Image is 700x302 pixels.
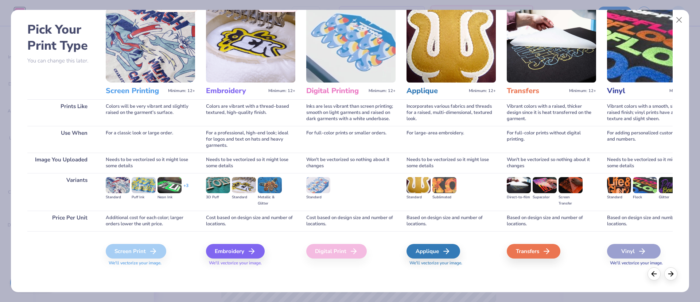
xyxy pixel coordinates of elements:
img: Supacolor [533,177,557,193]
img: Standard [106,177,130,193]
button: Close [672,13,686,27]
img: Neon Ink [157,177,182,193]
div: Digital Print [306,244,367,259]
div: Variants [27,173,95,211]
div: Applique [407,244,460,259]
div: Neon Ink [157,194,182,200]
p: You can change this later. [27,58,95,64]
img: Applique [407,7,496,83]
img: Metallic & Glitter [258,177,282,193]
div: Direct-to-film [507,194,531,200]
h3: Screen Printing [106,86,165,96]
div: For full-color prints or smaller orders. [306,126,396,153]
div: Vinyl [607,244,661,259]
div: For a classic look or large order. [106,126,195,153]
span: We'll vectorize your image. [106,260,195,266]
img: Screen Transfer [559,177,583,193]
div: Transfers [507,244,560,259]
h2: Pick Your Print Type [27,22,95,54]
div: + 3 [183,183,188,195]
div: Vibrant colors with a smooth, slightly raised finish; vinyl prints have a consistent texture and ... [607,99,696,126]
h3: Transfers [507,86,566,96]
img: Standard [607,177,631,193]
div: Won't be vectorized so nothing about it changes [507,153,596,173]
div: For a professional, high-end look; ideal for logos and text on hats and heavy garments. [206,126,295,153]
div: Standard [407,194,431,200]
div: Screen Print [106,244,166,259]
div: Standard [232,194,256,200]
div: Based on design size and number of locations. [607,211,696,231]
div: Metallic & Glitter [258,194,282,207]
img: Digital Printing [306,7,396,83]
span: Minimum: 12+ [369,88,396,93]
img: Transfers [507,7,596,83]
div: Based on design size and number of locations. [507,211,596,231]
h3: Applique [407,86,466,96]
div: For adding personalized custom names and numbers. [607,126,696,153]
img: Vinyl [607,7,696,83]
div: Based on design size and number of locations. [407,211,496,231]
div: Standard [607,194,631,200]
div: Flock [633,194,657,200]
span: Minimum: 12+ [268,88,295,93]
div: Needs to be vectorized so it might lose some details [206,153,295,173]
div: Sublimated [432,194,456,200]
div: Standard [106,194,130,200]
div: Needs to be vectorized so it might lose some details [106,153,195,173]
img: Screen Printing [106,7,195,83]
div: Use When [27,126,95,153]
div: Price Per Unit [27,211,95,231]
img: Embroidery [206,7,295,83]
img: Standard [232,177,256,193]
div: Cost based on design size and number of locations. [206,211,295,231]
img: Direct-to-film [507,177,531,193]
div: Standard [306,194,330,200]
div: Screen Transfer [559,194,583,207]
div: Colors are vibrant with a thread-based textured, high-quality finish. [206,99,295,126]
span: Minimum: 12+ [469,88,496,93]
span: We'll vectorize your image. [407,260,496,266]
img: Standard [306,177,330,193]
div: Needs to be vectorized so it might lose some details [407,153,496,173]
span: We'll vectorize your image. [607,260,696,266]
div: Vibrant colors with a raised, thicker design since it is heat transferred on the garment. [507,99,596,126]
div: For large-area embroidery. [407,126,496,153]
h3: Digital Printing [306,86,366,96]
img: Flock [633,177,657,193]
div: Inks are less vibrant than screen printing; smooth on light garments and raised on dark garments ... [306,99,396,126]
h3: Embroidery [206,86,265,96]
div: Glitter [659,194,683,200]
div: Colors will be very vibrant and slightly raised on the garment's surface. [106,99,195,126]
img: Glitter [659,177,683,193]
div: Cost based on design size and number of locations. [306,211,396,231]
span: Our Favorite [268,5,294,10]
span: Minimum: 12+ [569,88,596,93]
img: Puff Ink [132,177,156,193]
img: Sublimated [432,177,456,193]
div: Additional cost for each color; larger orders lower the unit price. [106,211,195,231]
div: 3D Puff [206,194,230,200]
span: We'll vectorize your image. [206,260,295,266]
div: Needs to be vectorized so it might lose some details [607,153,696,173]
div: For full-color prints without digital printing. [507,126,596,153]
div: Puff Ink [132,194,156,200]
div: Won't be vectorized so nothing about it changes [306,153,396,173]
span: Minimum: 12+ [669,88,696,93]
h3: Vinyl [607,86,666,96]
div: Supacolor [533,194,557,200]
img: 3D Puff [206,177,230,193]
div: Image You Uploaded [27,153,95,173]
img: Standard [407,177,431,193]
div: Incorporates various fabrics and threads for a raised, multi-dimensional, textured look. [407,99,496,126]
span: Minimum: 12+ [168,88,195,93]
div: Prints Like [27,99,95,126]
span: Most Popular [166,5,194,10]
div: Embroidery [206,244,265,259]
